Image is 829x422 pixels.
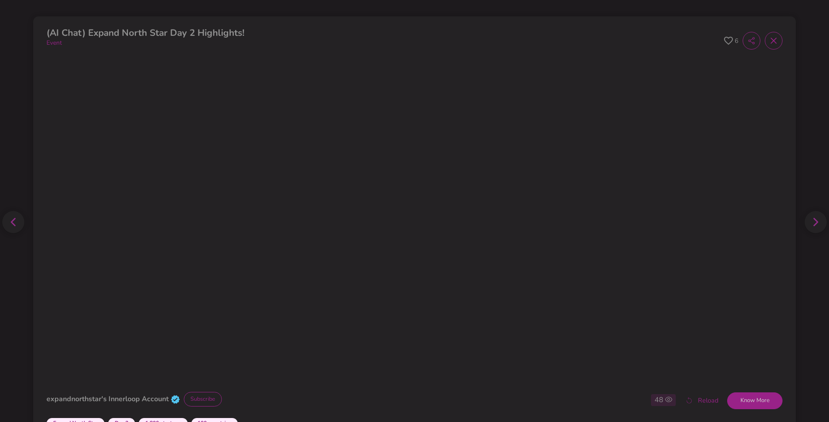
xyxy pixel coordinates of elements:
[46,394,169,404] strong: expandnorthstar's Innerloop Account
[187,395,219,403] span: Subscribe
[184,392,222,407] button: Subscribe
[46,56,783,385] iframe: Innerloop player
[170,395,180,404] img: verified
[655,396,663,404] h6: 48
[735,36,738,46] span: 6
[676,392,727,409] button: Reload
[46,38,244,48] p: Event
[46,27,244,39] span: (AI Chat) Expand North Star Day 2 Highlights!
[727,392,783,409] button: Know More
